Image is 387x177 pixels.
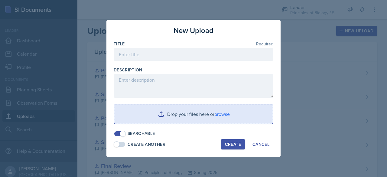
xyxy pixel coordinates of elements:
div: Create Another [128,141,165,148]
div: Cancel [252,142,269,147]
div: Searchable [128,130,155,137]
label: Title [114,41,125,47]
h3: New Upload [174,25,213,36]
label: Description [114,67,142,73]
button: Create [221,139,245,149]
span: Required [256,42,273,46]
button: Cancel [249,139,273,149]
input: Enter title [114,48,273,61]
div: Create [225,142,241,147]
